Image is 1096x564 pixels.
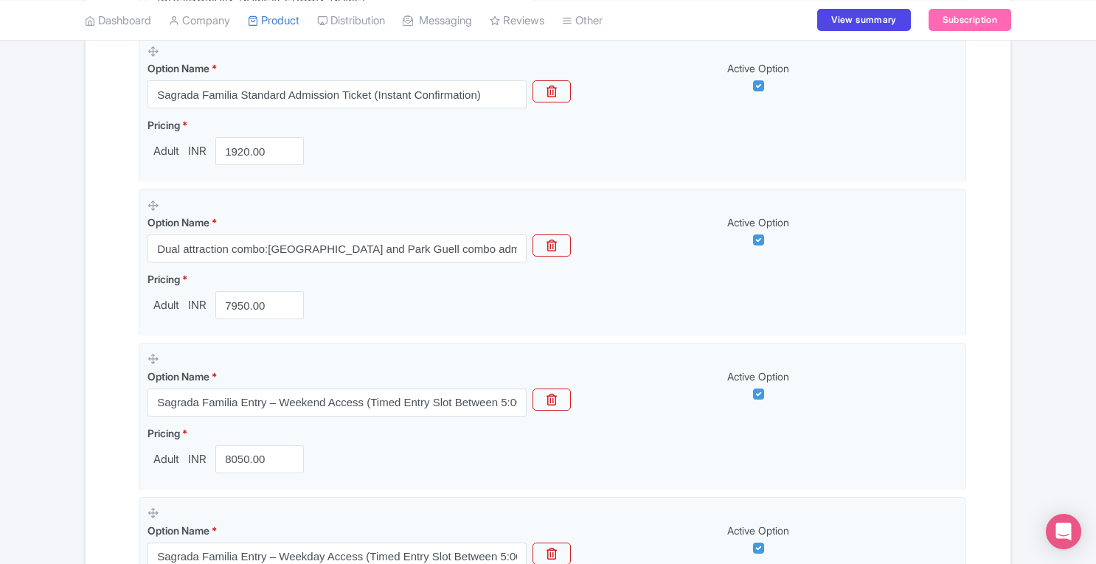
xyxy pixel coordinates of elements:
[185,451,209,468] span: INR
[148,297,185,314] span: Adult
[215,291,304,319] input: 0.00
[727,370,789,383] span: Active Option
[727,216,789,229] span: Active Option
[817,9,910,31] a: View summary
[1046,514,1081,549] div: Open Intercom Messenger
[185,297,209,314] span: INR
[148,216,209,229] span: Option Name
[215,137,304,165] input: 0.00
[727,524,789,537] span: Active Option
[148,62,209,74] span: Option Name
[148,119,180,131] span: Pricing
[148,524,209,537] span: Option Name
[148,451,185,468] span: Adult
[929,9,1011,31] a: Subscription
[148,427,180,439] span: Pricing
[185,143,209,160] span: INR
[727,62,789,74] span: Active Option
[148,273,180,285] span: Pricing
[148,234,527,262] input: Option Name
[148,143,185,160] span: Adult
[148,389,527,417] input: Option Name
[148,80,527,108] input: Option Name
[148,370,209,383] span: Option Name
[215,445,304,473] input: 0.00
